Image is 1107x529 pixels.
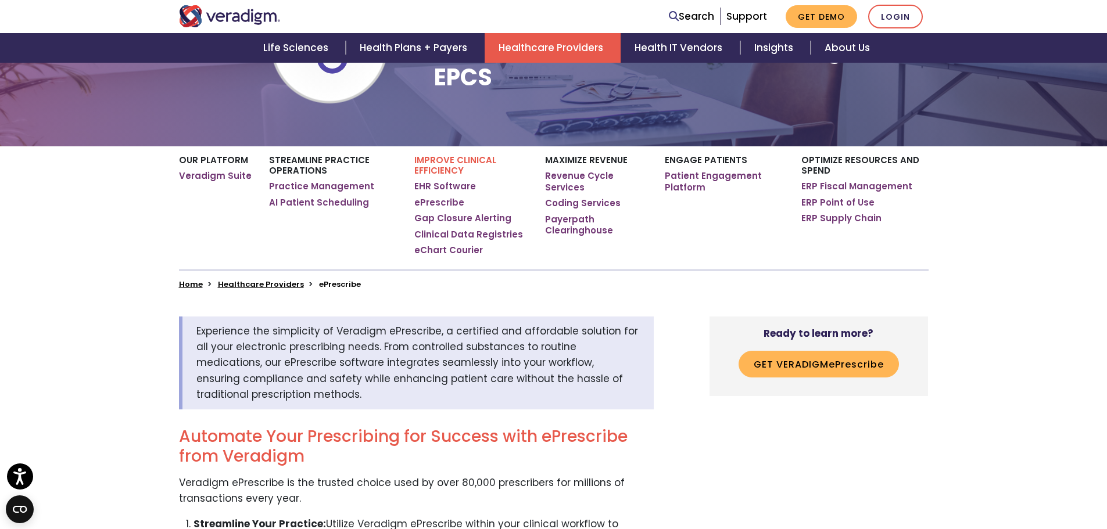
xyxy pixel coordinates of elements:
[621,33,740,63] a: Health IT Vendors
[801,213,882,224] a: ERP Supply Chain
[545,197,621,209] a: Coding Services
[196,324,638,401] span: Experience the simplicity of Veradigm ePrescribe, a certified and affordable solution for all you...
[414,244,483,256] a: eChart Courier
[179,170,252,182] a: Veradigm Suite
[786,5,857,28] a: Get Demo
[179,279,203,290] a: Home
[545,170,647,193] a: Revenue Cycle Services
[414,197,464,208] a: ePrescribe
[218,279,304,290] a: Healthcare Providers
[739,351,899,377] button: Get VeradigmePrescribe
[249,33,346,63] a: Life Sciences
[868,5,923,28] a: Login
[179,475,654,506] p: Veradigm ePrescribe is the trusted choice used by over 80,000 prescribers for millions of transac...
[414,181,476,192] a: EHR Software
[269,197,369,208] a: AI Patient Scheduling
[179,5,281,27] img: Veradigm logo
[346,33,485,63] a: Health Plans + Payers
[801,181,912,192] a: ERP Fiscal Management
[665,170,784,193] a: Patient Engagement Platform
[485,33,621,63] a: Healthcare Providers
[414,229,523,240] a: Clinical Data Registries
[764,326,873,340] strong: Ready to learn more?
[740,33,811,63] a: Insights
[179,427,654,466] h2: Automate Your Prescribing for Success with ePrescribe from Veradigm
[811,33,884,63] a: About Us
[545,214,647,236] a: Payerpath Clearinghouse
[726,9,767,23] a: Support
[269,181,374,192] a: Practice Management
[884,445,1093,515] iframe: Drift Chat Widget
[801,197,875,208] a: ERP Point of Use
[669,9,714,24] a: Search
[6,495,34,523] button: Open CMP widget
[434,35,928,91] h1: ePrescribe - Electronic Prescribing with EPCS
[414,213,511,224] a: Gap Closure Alerting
